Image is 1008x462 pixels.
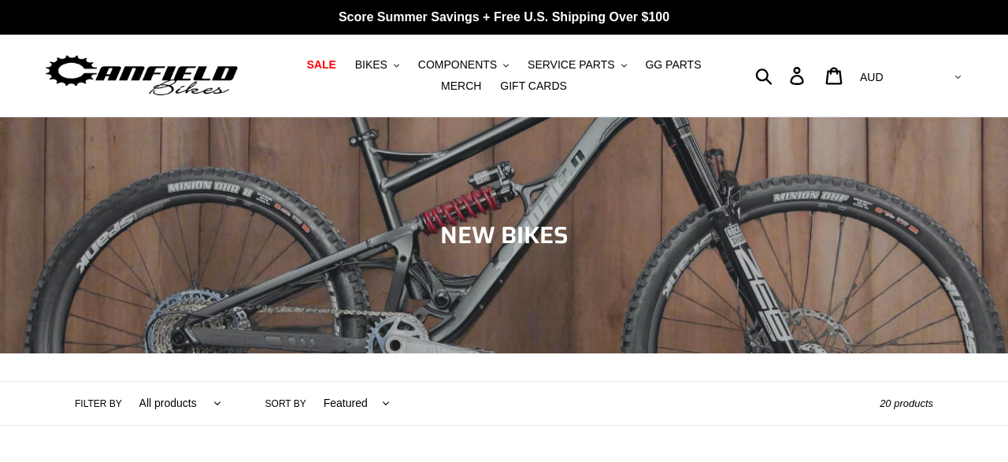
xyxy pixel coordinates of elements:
span: COMPONENTS [418,58,497,72]
span: SERVICE PARTS [528,58,614,72]
span: BIKES [355,58,387,72]
a: GIFT CARDS [492,76,575,97]
a: SALE [298,54,343,76]
img: Canfield Bikes [43,51,240,101]
a: MERCH [433,76,489,97]
button: SERVICE PARTS [520,54,634,76]
button: COMPONENTS [410,54,517,76]
span: 20 products [880,397,933,409]
span: SALE [306,58,335,72]
label: Filter by [75,397,122,411]
span: MERCH [441,79,481,93]
button: BIKES [347,54,407,76]
a: GG PARTS [637,54,709,76]
label: Sort by [265,397,306,411]
span: GIFT CARDS [500,79,567,93]
span: GG PARTS [645,58,701,72]
span: NEW BIKES [440,216,569,253]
